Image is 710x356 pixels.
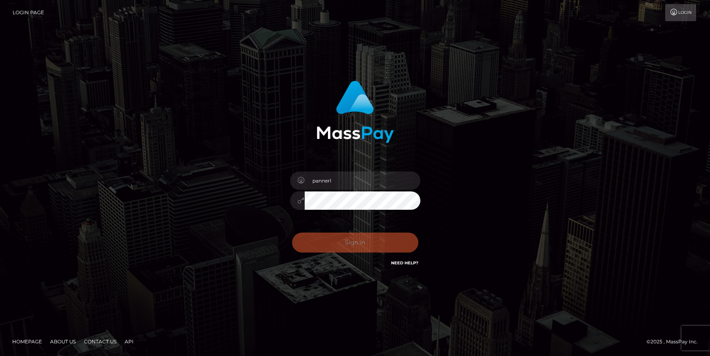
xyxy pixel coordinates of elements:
a: About Us [47,335,79,348]
a: Login [665,4,696,21]
a: Need Help? [391,260,418,266]
input: Username... [305,171,420,190]
a: Contact Us [81,335,120,348]
a: API [121,335,137,348]
a: Homepage [9,335,45,348]
div: © 2025 , MassPay Inc. [646,337,704,346]
a: Login Page [13,4,44,21]
img: MassPay Login [317,81,394,143]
